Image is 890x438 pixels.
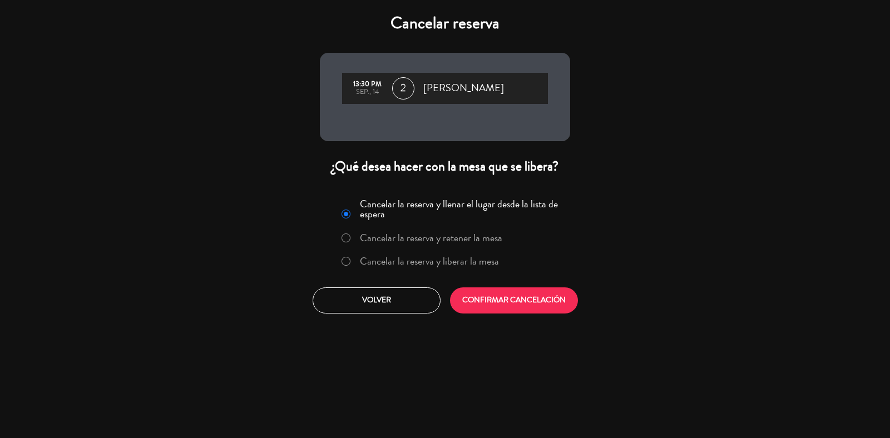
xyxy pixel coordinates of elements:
div: 13:30 PM [348,81,387,88]
button: CONFIRMAR CANCELACIÓN [450,287,578,313]
label: Cancelar la reserva y liberar la mesa [360,256,499,266]
span: [PERSON_NAME] [423,80,504,97]
span: 2 [392,77,414,99]
h4: Cancelar reserva [320,13,570,33]
button: Volver [313,287,441,313]
div: sep., 14 [348,88,387,96]
label: Cancelar la reserva y retener la mesa [360,233,502,243]
div: ¿Qué desea hacer con la mesa que se libera? [320,158,570,175]
label: Cancelar la reserva y llenar el lugar desde la lista de espera [360,199,563,219]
